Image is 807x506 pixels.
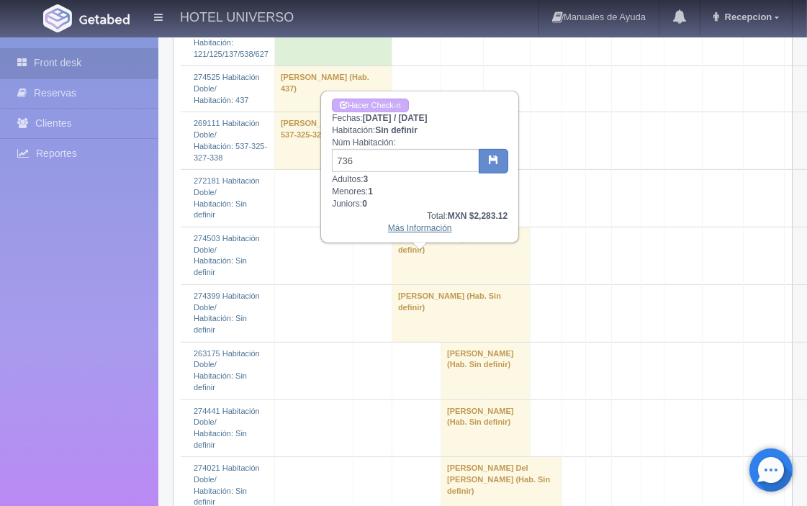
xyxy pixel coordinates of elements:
a: 274441 Habitación Doble/Habitación: Sin definir [194,407,260,449]
a: 274525 Habitación Doble/Habitación: 437 [194,73,260,104]
a: Hacer Check-in [332,99,408,112]
div: Fechas: Habitación: Núm Habitación: Adultos: Menores: Juniors: [322,92,518,241]
div: Total: [332,210,508,222]
a: 274510 Habitación Doble/Habitación: 121/125/137/538/627 [194,16,269,58]
a: 274399 Habitación Doble/Habitación: Sin definir [194,292,260,334]
b: MXN $2,283.12 [448,211,508,221]
img: Getabed [79,14,130,24]
a: 269111 Habitación Doble/Habitación: 537-325-327-338 [194,119,267,161]
b: 3 [364,174,369,184]
span: Recepcion [721,12,772,22]
a: 274021 Habitación Doble/Habitación: Sin definir [194,464,260,506]
td: [PERSON_NAME] (Hab. 537-325-327-338) [274,112,392,170]
a: 274503 Habitación Doble/Habitación: Sin definir [194,234,260,276]
b: 1 [368,186,373,196]
td: [PERSON_NAME] (Hab. Sin definir) [392,227,530,285]
a: 263175 Habitación Doble/Habitación: Sin definir [194,349,260,392]
b: Sin definir [375,125,418,135]
a: Más Información [388,223,452,233]
input: Sin definir [332,149,479,172]
b: [DATE] / [DATE] [363,113,428,123]
td: [PERSON_NAME] (Hab. Sin definir) [441,399,531,457]
b: 0 [362,199,367,209]
td: [PERSON_NAME] (Hab. Sin definir) [392,284,530,342]
td: [PERSON_NAME] (Hab. 437) [274,66,392,112]
h4: HOTEL UNIVERSO [180,7,294,25]
td: [PERSON_NAME] (Hab. Sin definir) [441,342,531,399]
a: 272181 Habitación Doble/Habitación: Sin definir [194,176,260,219]
img: Getabed [43,4,72,32]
